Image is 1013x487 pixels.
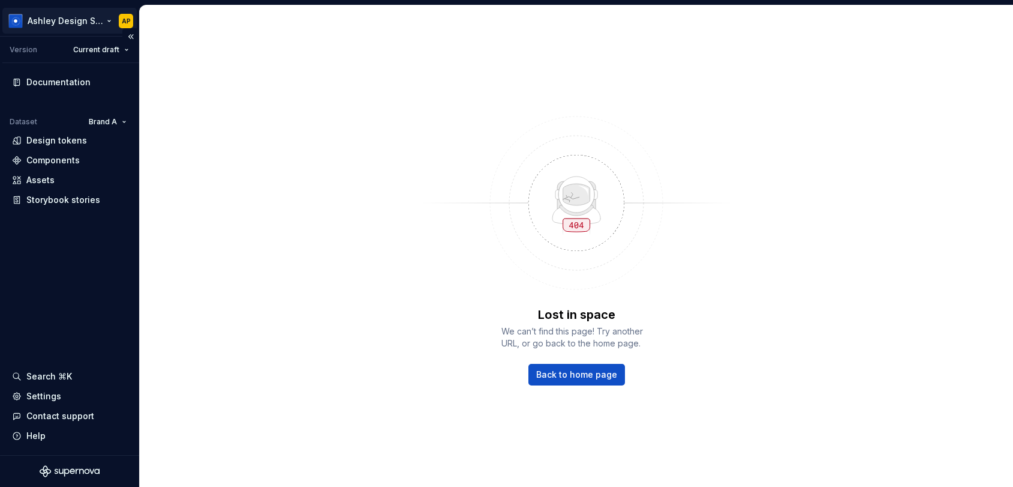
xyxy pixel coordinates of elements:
[7,426,132,446] button: Help
[536,369,617,381] span: Back to home page
[501,325,651,349] span: We can’t find this page! Try another URL, or go back to the home page.
[10,45,37,55] div: Version
[7,367,132,386] button: Search ⌘K
[2,8,137,34] button: Ashley Design SystemAP
[122,28,139,45] button: Collapse sidebar
[7,171,132,190] a: Assets
[26,135,87,147] div: Design tokens
[7,131,132,150] a: Design tokens
[26,174,55,186] div: Assets
[83,113,132,130] button: Brand A
[68,41,134,58] button: Current draft
[122,16,131,26] div: AP
[10,117,37,127] div: Dataset
[89,117,117,127] span: Brand A
[28,15,104,27] div: Ashley Design System
[26,194,100,206] div: Storybook stories
[26,76,91,88] div: Documentation
[40,465,100,477] svg: Supernova Logo
[73,45,119,55] span: Current draft
[7,151,132,170] a: Components
[538,306,615,323] p: Lost in space
[7,407,132,426] button: Contact support
[26,410,94,422] div: Contact support
[7,387,132,406] a: Settings
[26,390,61,402] div: Settings
[26,430,46,442] div: Help
[528,364,625,386] a: Back to home page
[8,14,23,28] img: 049812b6-2877-400d-9dc9-987621144c16.png
[26,371,72,383] div: Search ⌘K
[7,73,132,92] a: Documentation
[26,154,80,166] div: Components
[7,190,132,210] a: Storybook stories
